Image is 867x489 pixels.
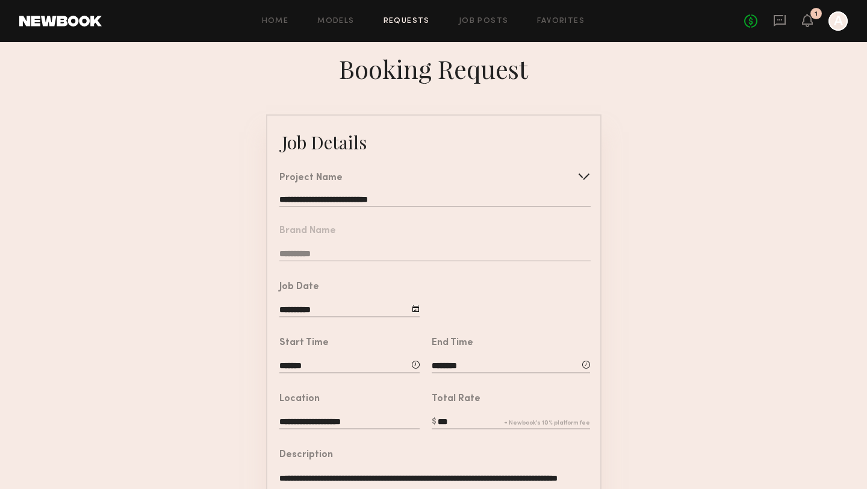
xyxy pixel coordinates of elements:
[537,17,585,25] a: Favorites
[432,394,480,404] div: Total Rate
[459,17,509,25] a: Job Posts
[282,130,367,154] div: Job Details
[279,173,343,183] div: Project Name
[339,52,528,86] div: Booking Request
[317,17,354,25] a: Models
[279,450,333,460] div: Description
[262,17,289,25] a: Home
[815,11,818,17] div: 1
[828,11,848,31] a: A
[279,338,329,348] div: Start Time
[432,338,473,348] div: End Time
[279,282,319,292] div: Job Date
[279,394,320,404] div: Location
[384,17,430,25] a: Requests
